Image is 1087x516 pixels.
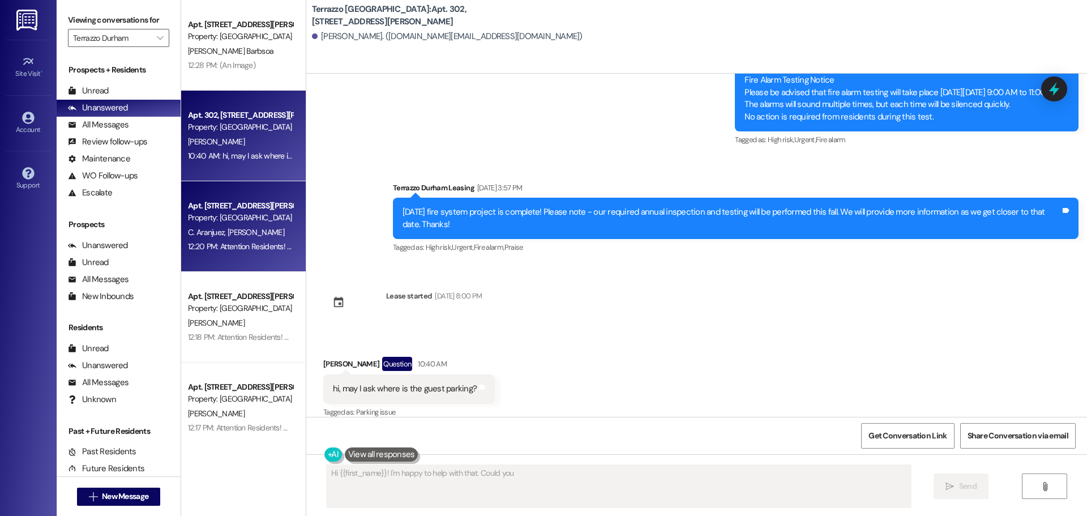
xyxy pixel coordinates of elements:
div: 10:40 AM: hi, may I ask where is the guest parking? [188,151,354,161]
span: Share Conversation via email [968,430,1068,442]
div: Property: [GEOGRAPHIC_DATA] [188,212,293,224]
div: [DATE] 8:00 PM [432,290,482,302]
div: Unread [68,257,109,268]
a: Support [6,164,51,194]
span: Urgent , [794,135,816,144]
div: Maintenance [68,153,130,165]
div: Unknown [68,394,116,406]
div: Terrazzo Durham Leasing [393,182,1079,198]
div: All Messages [68,119,129,131]
div: Past Residents [68,446,136,458]
span: [PERSON_NAME] [188,137,245,147]
div: [PERSON_NAME] [323,357,495,375]
div: Apt. [STREET_ADDRESS][PERSON_NAME] [188,381,293,393]
a: Account [6,108,51,139]
span: Fire alarm [816,135,846,144]
span: High risk , [426,242,452,252]
div: Residents [57,322,181,334]
div: Property: [GEOGRAPHIC_DATA] [188,393,293,405]
i:  [945,482,954,491]
div: WO Follow-ups [68,170,138,182]
div: All Messages [68,377,129,389]
button: Share Conversation via email [960,423,1076,449]
div: Tagged as: [393,239,1079,255]
div: 12:20 PM: Attention Residents! Our Package Room is very full. Please make arrangements to retriev... [188,241,689,251]
div: Lease started [386,290,433,302]
div: Apt. 302, [STREET_ADDRESS][PERSON_NAME] [188,109,293,121]
div: 12:17 PM: Attention Residents! Our Package Room is very full. Please make arrangements to retriev... [188,423,685,433]
span: New Message [102,491,148,502]
b: Terrazzo [GEOGRAPHIC_DATA]: Apt. 302, [STREET_ADDRESS][PERSON_NAME] [312,3,538,28]
button: Get Conversation Link [861,423,954,449]
span: C. Aranjuez [188,227,228,237]
div: [PERSON_NAME]. ([DOMAIN_NAME][EMAIL_ADDRESS][DOMAIN_NAME]) [312,31,583,42]
div: Past + Future Residents [57,425,181,437]
div: Property: [GEOGRAPHIC_DATA] [188,121,293,133]
div: [DATE] 3:57 PM [474,182,523,194]
a: Site Visit • [6,52,51,83]
div: Unanswered [68,102,128,114]
div: Future Residents [68,463,144,475]
div: [DATE] fire system project is complete! Please note - our required annual inspection and testing ... [403,206,1060,231]
div: Property: [GEOGRAPHIC_DATA] [188,31,293,42]
div: Unanswered [68,360,128,372]
img: ResiDesk Logo [16,10,40,31]
div: Property: [GEOGRAPHIC_DATA] [188,302,293,314]
input: All communities [73,29,151,47]
div: Apt. [STREET_ADDRESS][PERSON_NAME] [188,200,293,212]
i:  [89,492,97,501]
label: Viewing conversations for [68,11,169,29]
textarea: Hi {{first_name}}! I'm happy [327,465,911,508]
div: hi, may I ask where is the guest parking? [333,383,477,395]
i:  [157,33,163,42]
div: Review follow-ups [68,136,147,148]
div: Tagged as: [735,131,1079,148]
span: Send [959,480,977,492]
div: Unread [68,85,109,97]
div: Apt. [STREET_ADDRESS][PERSON_NAME] [188,19,293,31]
div: 10:40 AM [415,358,447,370]
div: 12:18 PM: Attention Residents! Our Package Room is very full. Please make arrangements to retriev... [188,332,686,342]
span: [PERSON_NAME] [228,227,284,237]
div: Hi Lala! Fire Alarm Testing Notice Please be advised that fire alarm testing will take place [DAT... [744,62,1060,123]
div: New Inbounds [68,291,134,302]
div: Question [382,357,412,371]
div: Prospects + Residents [57,64,181,76]
span: [PERSON_NAME] [188,318,245,328]
span: Praise [504,242,523,252]
button: New Message [77,488,161,506]
div: Apt. [STREET_ADDRESS][PERSON_NAME] [188,291,293,302]
span: [PERSON_NAME] [188,408,245,419]
div: Unanswered [68,240,128,251]
span: Parking issue [356,407,396,417]
button: Send [934,474,988,499]
div: All Messages [68,274,129,285]
div: 12:28 PM: (An Image) [188,60,255,70]
span: High risk , [768,135,794,144]
div: Escalate [68,187,112,199]
span: • [41,68,42,76]
i:  [1041,482,1049,491]
div: Prospects [57,219,181,231]
span: [PERSON_NAME] Barbsoa [188,46,273,56]
span: Urgent , [452,242,473,252]
div: Tagged as: [323,404,495,420]
div: Unread [68,343,109,355]
span: Get Conversation Link [868,430,947,442]
span: Fire alarm , [474,242,504,252]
